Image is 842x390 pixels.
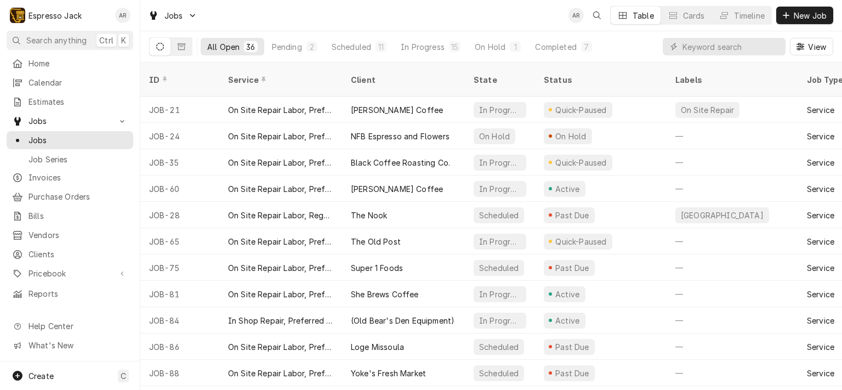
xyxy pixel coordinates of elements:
[554,341,591,353] div: Past Due
[228,368,333,379] div: On Site Repair Labor, Prefered Rate, Regular Hours
[29,268,111,279] span: Pricebook
[228,210,333,221] div: On Site Repair Labor, Regular Rate, Preferred
[554,131,588,142] div: On Hold
[554,210,591,221] div: Past Due
[792,10,829,21] span: New Job
[228,236,333,247] div: On Site Repair Labor, Prefered Rate, Regular Hours
[10,8,25,23] div: E
[29,154,128,165] span: Job Series
[667,255,798,281] div: —
[7,54,133,72] a: Home
[7,188,133,206] a: Purchase Orders
[140,281,219,307] div: JOB-81
[7,31,133,50] button: Search anythingCtrlK
[478,183,522,195] div: In Progress
[807,315,834,326] div: Service
[29,371,54,381] span: Create
[140,334,219,360] div: JOB-86
[10,8,25,23] div: Espresso Jack's Avatar
[351,104,443,116] div: [PERSON_NAME] Coffee
[7,150,133,168] a: Job Series
[115,8,130,23] div: Allan Ross's Avatar
[7,285,133,303] a: Reports
[351,315,454,326] div: (Old Bear's Den Equipment)
[29,229,128,241] span: Vendors
[121,35,126,46] span: K
[7,131,133,149] a: Jobs
[667,360,798,386] div: —
[7,93,133,111] a: Estimates
[140,176,219,202] div: JOB-60
[164,10,183,21] span: Jobs
[7,226,133,244] a: Vendors
[29,340,127,351] span: What's New
[140,202,219,228] div: JOB-28
[228,74,331,86] div: Service
[332,41,371,53] div: Scheduled
[554,289,581,300] div: Active
[683,10,705,21] div: Cards
[478,210,520,221] div: Scheduled
[667,123,798,149] div: —
[807,289,834,300] div: Service
[554,104,608,116] div: Quick-Paused
[667,228,798,255] div: —
[776,7,833,24] button: New Job
[7,317,133,335] a: Go to Help Center
[7,245,133,263] a: Clients
[478,315,522,326] div: In Progress
[807,262,834,274] div: Service
[478,262,520,274] div: Scheduled
[207,41,240,53] div: All Open
[228,104,333,116] div: On Site Repair Labor, Prefered Rate, Regular Hours
[544,74,656,86] div: Status
[512,41,519,53] div: 1
[554,315,581,326] div: Active
[807,210,834,221] div: Service
[140,255,219,281] div: JOB-75
[7,264,133,282] a: Go to Pricebook
[807,341,834,353] div: Service
[7,336,133,354] a: Go to What's New
[806,41,828,53] span: View
[807,131,834,142] div: Service
[633,10,654,21] div: Table
[144,7,202,25] a: Go to Jobs
[667,281,798,307] div: —
[807,157,834,168] div: Service
[272,41,302,53] div: Pending
[588,7,606,24] button: Open search
[478,289,522,300] div: In Progress
[807,104,834,116] div: Service
[228,131,333,142] div: On Site Repair Labor, Prefered Rate, Regular Hours
[29,172,128,183] span: Invoices
[29,134,128,146] span: Jobs
[29,115,111,127] span: Jobs
[246,41,255,53] div: 36
[478,157,522,168] div: In Progress
[568,8,584,23] div: AR
[583,41,590,53] div: 7
[401,41,445,53] div: In Progress
[675,74,789,86] div: Labels
[478,368,520,379] div: Scheduled
[140,307,219,334] div: JOB-84
[29,58,128,69] span: Home
[228,315,333,326] div: In Shop Repair, Preferred Rate
[228,341,333,353] div: On Site Repair Labor, Prefered Rate, Regular Hours
[140,228,219,255] div: JOB-65
[140,123,219,149] div: JOB-24
[378,41,384,53] div: 11
[554,262,591,274] div: Past Due
[451,41,458,53] div: 15
[680,104,735,116] div: On Site Repair
[351,131,450,142] div: NFB Espresso and Flowers
[734,10,765,21] div: Timeline
[29,96,128,108] span: Estimates
[351,368,426,379] div: Yoke's Fresh Market
[807,236,834,247] div: Service
[680,210,765,221] div: [GEOGRAPHIC_DATA]
[121,370,126,382] span: C
[535,41,576,53] div: Completed
[7,74,133,92] a: Calendar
